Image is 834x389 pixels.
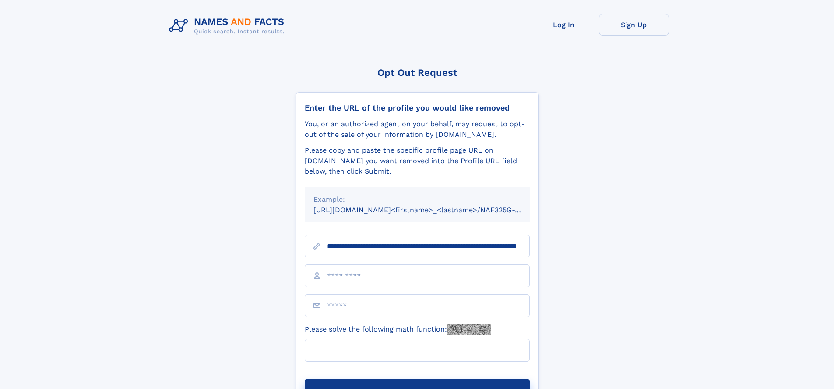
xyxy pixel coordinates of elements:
[305,145,530,177] div: Please copy and paste the specific profile page URL on [DOMAIN_NAME] you want removed into the Pr...
[313,206,546,214] small: [URL][DOMAIN_NAME]<firstname>_<lastname>/NAF325G-xxxxxxxx
[599,14,669,36] a: Sign Up
[529,14,599,36] a: Log In
[165,14,292,38] img: Logo Names and Facts
[296,67,539,78] div: Opt Out Request
[305,119,530,140] div: You, or an authorized agent on your behalf, may request to opt-out of the sale of your informatio...
[305,324,491,335] label: Please solve the following math function:
[313,194,521,205] div: Example:
[305,103,530,113] div: Enter the URL of the profile you would like removed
